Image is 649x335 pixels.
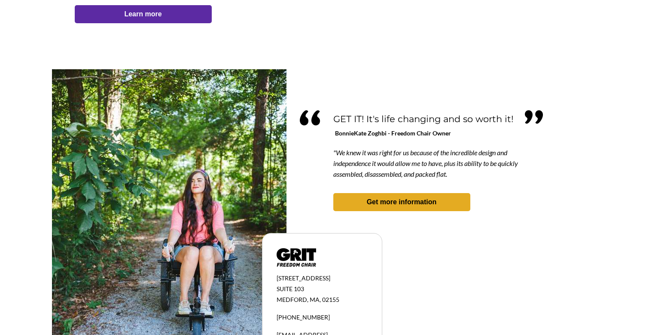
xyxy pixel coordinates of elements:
span: GET IT! It's life changing and so worth it! [333,114,513,124]
span: "We knew it was right for us because of the incredible design and independence it would allow me ... [333,148,518,178]
a: Get more information [333,193,470,211]
a: Learn more [75,5,212,23]
span: [STREET_ADDRESS] [277,274,330,282]
span: BonnieKate Zoghbi - Freedom Chair Owner [335,129,451,137]
span: [PHONE_NUMBER] [277,313,330,321]
span: MEDFORD, MA, 02155 [277,296,339,303]
strong: Get more information [367,198,437,206]
strong: Learn more [124,10,161,18]
span: SUITE 103 [277,285,304,292]
input: Get more information [30,208,104,224]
